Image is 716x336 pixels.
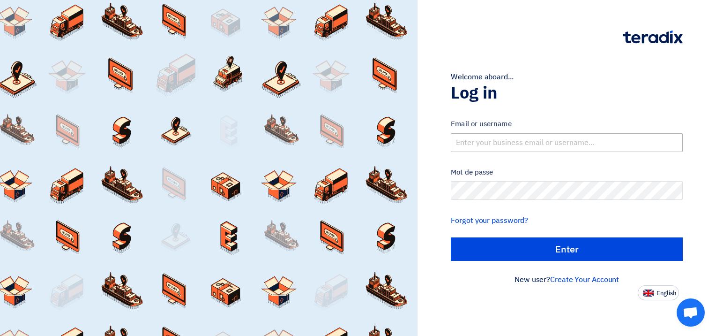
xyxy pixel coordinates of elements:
[451,83,683,103] h1: Log in
[638,285,679,300] button: English
[451,167,683,178] label: Mot de passe
[643,290,654,297] img: en-US.png
[451,215,528,226] a: Forgot your password?
[451,71,683,83] div: Welcome aboard...
[623,31,683,44] img: Teradix logo
[451,133,683,152] input: Enter your business email or username...
[550,274,619,285] a: Create Your Account
[451,237,683,261] input: Enter
[656,290,676,297] span: English
[515,274,619,285] font: New user?
[677,298,705,327] div: Open chat
[451,119,683,130] label: Email or username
